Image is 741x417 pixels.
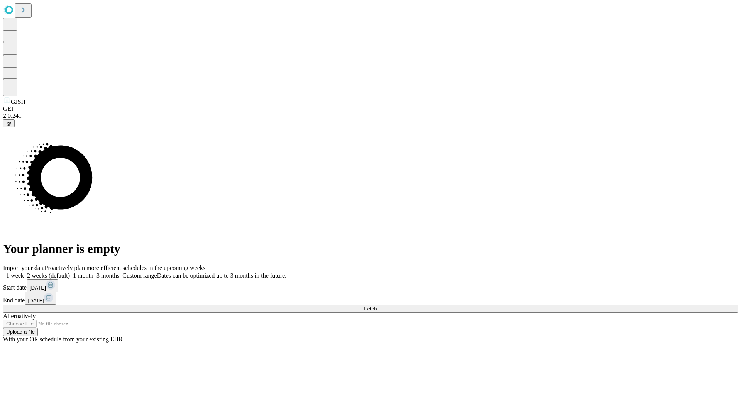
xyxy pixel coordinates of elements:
div: End date [3,292,738,305]
button: Upload a file [3,328,38,336]
span: Import your data [3,264,45,271]
span: 1 week [6,272,24,279]
div: 2.0.241 [3,112,738,119]
span: @ [6,120,12,126]
span: Custom range [122,272,157,279]
span: GJSH [11,98,25,105]
span: Dates can be optimized up to 3 months in the future. [157,272,286,279]
span: [DATE] [28,298,44,303]
span: 3 months [96,272,119,279]
div: GEI [3,105,738,112]
button: @ [3,119,15,127]
button: Fetch [3,305,738,313]
h1: Your planner is empty [3,242,738,256]
span: 1 month [73,272,93,279]
button: [DATE] [25,292,56,305]
span: 2 weeks (default) [27,272,70,279]
div: Start date [3,279,738,292]
span: Fetch [364,306,377,312]
span: Alternatively [3,313,36,319]
button: [DATE] [27,279,58,292]
span: [DATE] [30,285,46,291]
span: With your OR schedule from your existing EHR [3,336,123,342]
span: Proactively plan more efficient schedules in the upcoming weeks. [45,264,207,271]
